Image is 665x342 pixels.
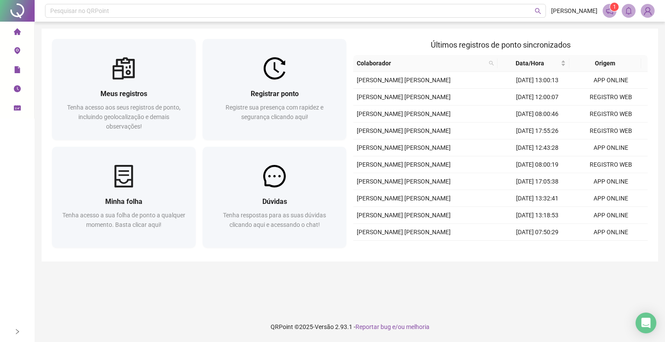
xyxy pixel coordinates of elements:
th: Data/Hora [497,55,569,72]
span: notification [606,7,613,15]
span: [PERSON_NAME] [PERSON_NAME] [357,212,451,219]
span: search [489,61,494,66]
td: [DATE] 17:05:38 [500,173,574,190]
span: bell [625,7,633,15]
span: [PERSON_NAME] [PERSON_NAME] [357,229,451,236]
span: [PERSON_NAME] [PERSON_NAME] [357,178,451,185]
td: [DATE] 08:00:19 [500,156,574,173]
span: Minha folha [105,197,142,206]
span: search [535,8,541,14]
td: [DATE] 17:55:26 [500,123,574,139]
td: REGISTRO WEB [574,156,648,173]
span: Reportar bug e/ou melhoria [355,323,429,330]
span: schedule [14,100,21,118]
span: [PERSON_NAME] [PERSON_NAME] [357,161,451,168]
span: 1 [613,4,616,10]
span: [PERSON_NAME] [PERSON_NAME] [357,144,451,151]
td: APP ONLINE [574,72,648,89]
td: APP ONLINE [574,207,648,224]
td: [DATE] 08:00:46 [500,106,574,123]
span: [PERSON_NAME] [PERSON_NAME] [357,94,451,100]
td: [DATE] 07:50:29 [500,224,574,241]
td: [DATE] 17:55:03 [500,241,574,258]
span: clock-circle [14,81,21,99]
a: Registrar pontoRegistre sua presença com rapidez e segurança clicando aqui! [203,39,346,140]
td: [DATE] 13:00:13 [500,72,574,89]
span: Dúvidas [262,197,287,206]
td: REGISTRO WEB [574,89,648,106]
td: APP ONLINE [574,190,648,207]
span: Colaborador [357,58,485,68]
th: Origem [569,55,641,72]
td: [DATE] 12:43:28 [500,139,574,156]
span: Tenha acesso aos seus registros de ponto, incluindo geolocalização e demais observações! [67,104,181,130]
span: search [487,57,496,70]
span: [PERSON_NAME] [PERSON_NAME] [357,77,451,84]
div: Open Intercom Messenger [636,313,656,333]
span: Registrar ponto [251,90,299,98]
td: APP ONLINE [574,139,648,156]
td: [DATE] 13:32:41 [500,190,574,207]
span: right [14,329,20,335]
span: Tenha respostas para as suas dúvidas clicando aqui e acessando o chat! [223,212,326,228]
a: Meus registrosTenha acesso aos seus registros de ponto, incluindo geolocalização e demais observa... [52,39,196,140]
span: home [14,24,21,42]
td: REGISTRO WEB [574,241,648,258]
td: APP ONLINE [574,224,648,241]
span: Data/Hora [501,58,559,68]
footer: QRPoint © 2025 - 2.93.1 - [35,312,665,342]
span: [PERSON_NAME] [PERSON_NAME] [357,195,451,202]
span: Meus registros [100,90,147,98]
span: Registre sua presença com rapidez e segurança clicando aqui! [226,104,323,120]
span: Últimos registros de ponto sincronizados [431,40,571,49]
td: REGISTRO WEB [574,123,648,139]
span: [PERSON_NAME] [PERSON_NAME] [357,127,451,134]
img: 56001 [641,4,654,17]
sup: 1 [610,3,619,11]
span: [PERSON_NAME] [551,6,597,16]
span: Tenha acesso a sua folha de ponto a qualquer momento. Basta clicar aqui! [62,212,185,228]
span: file [14,62,21,80]
td: REGISTRO WEB [574,106,648,123]
span: [PERSON_NAME] [PERSON_NAME] [357,110,451,117]
td: [DATE] 13:18:53 [500,207,574,224]
a: Minha folhaTenha acesso a sua folha de ponto a qualquer momento. Basta clicar aqui! [52,147,196,248]
a: DúvidasTenha respostas para as suas dúvidas clicando aqui e acessando o chat! [203,147,346,248]
span: Versão [315,323,334,330]
span: environment [14,43,21,61]
td: [DATE] 12:00:07 [500,89,574,106]
td: APP ONLINE [574,173,648,190]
